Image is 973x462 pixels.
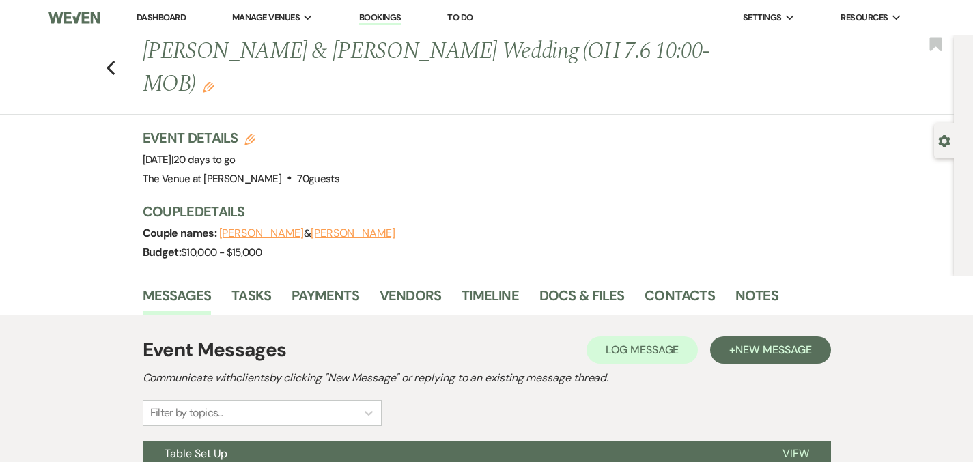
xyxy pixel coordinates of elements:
h2: Communicate with clients by clicking "New Message" or replying to an existing message thread. [143,370,831,386]
span: 20 days to go [173,153,236,167]
span: Manage Venues [232,11,300,25]
a: Bookings [359,12,401,25]
button: Open lead details [938,134,950,147]
span: Resources [841,11,888,25]
button: [PERSON_NAME] [219,228,304,239]
a: Notes [735,285,778,315]
a: Dashboard [137,12,186,23]
h1: [PERSON_NAME] & [PERSON_NAME] Wedding (OH 7.6 10:00-MOB) [143,35,755,100]
a: Contacts [645,285,715,315]
a: Vendors [380,285,441,315]
h1: Event Messages [143,336,287,364]
span: Couple names: [143,226,219,240]
span: $10,000 - $15,000 [181,246,262,259]
a: Timeline [462,285,519,315]
span: Table Set Up [165,446,227,461]
span: 70 guests [297,172,339,186]
a: Messages [143,285,212,315]
a: Payments [292,285,359,315]
span: View [782,446,809,461]
span: & [219,227,395,240]
span: Log Message [606,343,679,357]
div: Filter by topics... [150,405,223,421]
button: +New Message [710,336,830,364]
button: [PERSON_NAME] [311,228,395,239]
span: Settings [743,11,782,25]
a: Docs & Files [539,285,624,315]
span: | [171,153,236,167]
span: Budget: [143,245,182,259]
a: To Do [447,12,473,23]
span: The Venue at [PERSON_NAME] [143,172,281,186]
img: Weven Logo [48,3,100,32]
h3: Event Details [143,128,340,147]
span: New Message [735,343,811,357]
button: Log Message [587,336,698,364]
a: Tasks [231,285,271,315]
span: [DATE] [143,153,236,167]
button: Edit [203,81,214,93]
h3: Couple Details [143,202,907,221]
